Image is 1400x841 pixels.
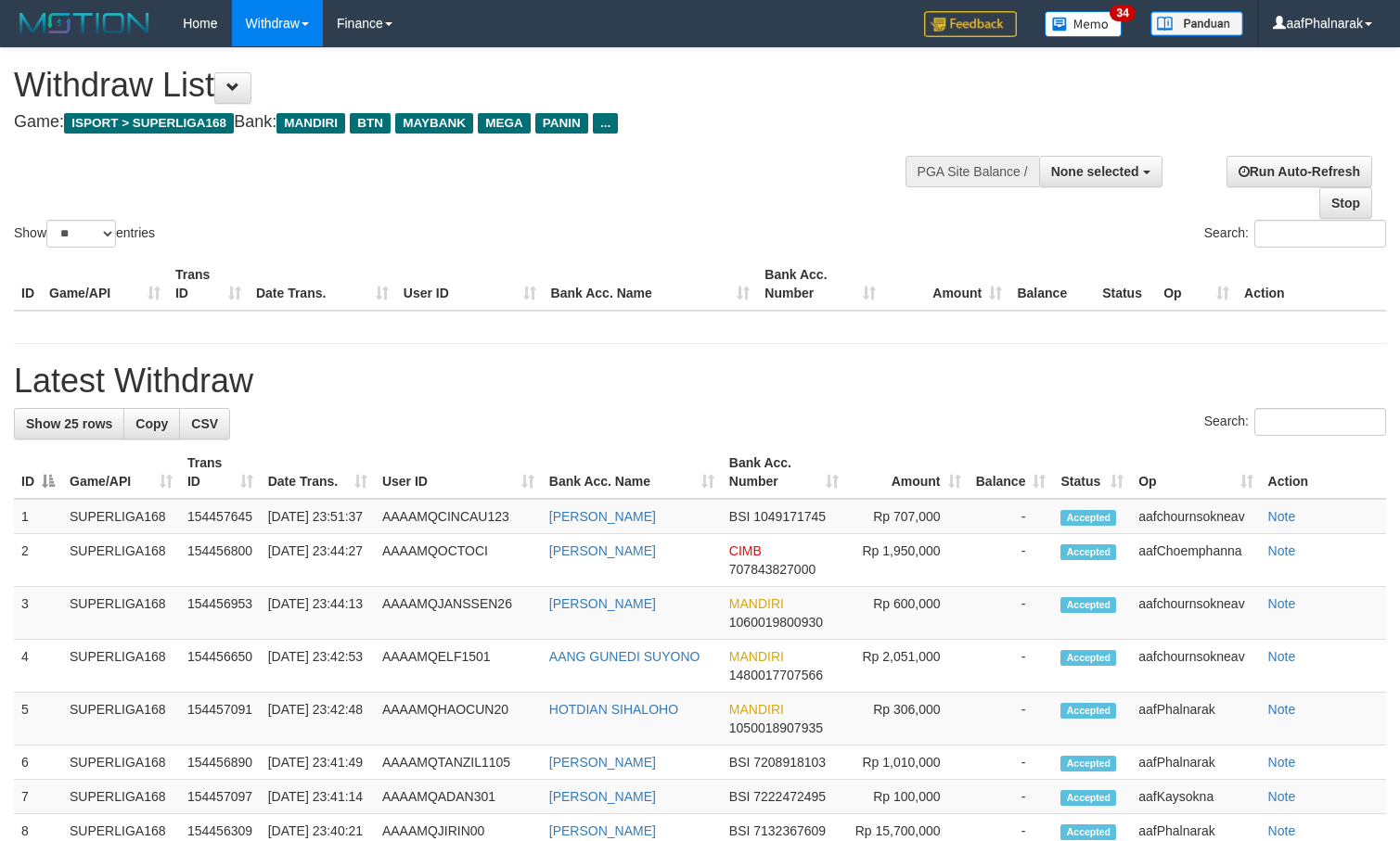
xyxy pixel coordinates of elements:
[729,562,816,577] span: Copy 707843827000 to clipboard
[191,416,218,431] span: CSV
[846,499,969,534] td: Rp 707,000
[14,446,62,499] th: ID: activate to sort column descending
[180,745,261,780] td: 154456890
[549,543,656,558] a: [PERSON_NAME]
[1060,544,1116,560] span: Accepted
[729,755,751,770] span: BSI
[375,745,542,780] td: AAAAMQTANZIL1105
[729,649,784,664] span: MANDIRI
[14,113,915,132] h4: Game: Bank:
[168,258,249,311] th: Trans ID
[846,587,969,640] td: Rp 600,000
[549,649,700,664] a: AANG GUNEDI SUYONO
[729,596,784,611] span: MANDIRI
[1268,702,1296,717] a: Note
[1268,649,1296,664] a: Note
[729,702,784,717] span: MANDIRI
[1254,220,1386,248] input: Search:
[375,499,542,534] td: AAAAMQCINCAU123
[180,693,261,745] td: 154457091
[1204,220,1386,248] label: Search:
[542,446,722,499] th: Bank Acc. Name: activate to sort column ascending
[123,408,180,440] a: Copy
[14,587,62,640] td: 3
[1131,499,1260,534] td: aafchournsokneav
[969,780,1054,814] td: -
[375,534,542,587] td: AAAAMQOCTOCI
[1095,258,1156,311] th: Status
[179,408,230,440] a: CSV
[1268,509,1296,524] a: Note
[1131,446,1260,499] th: Op: activate to sort column ascending
[26,416,112,431] span: Show 25 rows
[14,363,1386,400] h1: Latest Withdraw
[375,780,542,814] td: AAAAMQADAN301
[729,668,823,682] span: Copy 1480017707566 to clipboard
[375,446,542,499] th: User ID: activate to sort column ascending
[276,113,345,134] span: MANDIRI
[1319,187,1372,219] a: Stop
[1268,596,1296,611] a: Note
[1060,703,1116,719] span: Accepted
[62,587,180,640] td: SUPERLIGA168
[846,745,969,780] td: Rp 1,010,000
[729,823,751,838] span: BSI
[14,745,62,780] td: 6
[846,534,969,587] td: Rp 1,950,000
[1060,510,1116,526] span: Accepted
[261,499,375,534] td: [DATE] 23:51:37
[906,156,1039,187] div: PGA Site Balance /
[1268,543,1296,558] a: Note
[1039,156,1162,187] button: None selected
[261,640,375,693] td: [DATE] 23:42:53
[1060,790,1116,806] span: Accepted
[14,258,42,311] th: ID
[478,113,531,134] span: MEGA
[729,509,751,524] span: BSI
[1254,408,1386,436] input: Search:
[549,509,656,524] a: [PERSON_NAME]
[64,113,234,134] span: ISPORT > SUPERLIGA168
[1204,408,1386,436] label: Search:
[1156,258,1237,311] th: Op
[14,534,62,587] td: 2
[62,693,180,745] td: SUPERLIGA168
[1268,789,1296,804] a: Note
[1131,745,1260,780] td: aafPhalnarak
[135,416,168,431] span: Copy
[14,408,124,440] a: Show 25 rows
[544,258,758,311] th: Bank Acc. Name
[1268,823,1296,838] a: Note
[753,755,826,770] span: Copy 7208918103 to clipboard
[180,499,261,534] td: 154457645
[753,509,826,524] span: Copy 1049171745 to clipboard
[14,693,62,745] td: 5
[62,745,180,780] td: SUPERLIGA168
[46,220,116,248] select: Showentries
[180,640,261,693] td: 154456650
[1009,258,1095,311] th: Balance
[261,446,375,499] th: Date Trans.: activate to sort column ascending
[375,587,542,640] td: AAAAMQJANSSEN26
[883,258,1009,311] th: Amount
[1060,824,1116,840] span: Accepted
[1053,446,1131,499] th: Status: activate to sort column ascending
[180,780,261,814] td: 154457097
[261,534,375,587] td: [DATE] 23:44:27
[757,258,883,311] th: Bank Acc. Number
[375,693,542,745] td: AAAAMQHAOCUN20
[969,534,1054,587] td: -
[969,640,1054,693] td: -
[180,446,261,499] th: Trans ID: activate to sort column ascending
[14,780,62,814] td: 7
[535,113,588,134] span: PANIN
[1131,534,1260,587] td: aafChoemphanna
[969,499,1054,534] td: -
[42,258,168,311] th: Game/API
[969,693,1054,745] td: -
[1131,640,1260,693] td: aafchournsokneav
[395,113,473,134] span: MAYBANK
[722,446,846,499] th: Bank Acc. Number: activate to sort column ascending
[969,446,1054,499] th: Balance: activate to sort column ascending
[1261,446,1386,499] th: Action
